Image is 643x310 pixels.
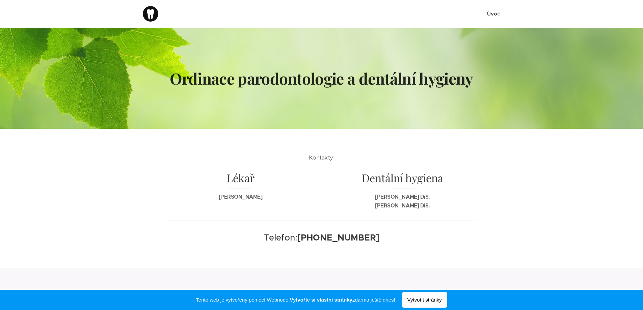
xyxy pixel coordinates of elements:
span: Tento web je vytvořený pomocí Webnode. zdarma ještě dnes! [196,296,395,304]
strong: Vytvořte si vlastní stránky [290,297,352,303]
h2: Telefon: [187,232,457,243]
strong: [PHONE_NUMBER] [297,232,379,243]
strong: [PERSON_NAME] [219,193,263,200]
strong: Ordinace parodontologie a dentální hygieny [170,68,473,89]
h1: Lékař [166,171,315,190]
p: Kontakty: [187,153,457,163]
span: Vytvořit stránky [402,292,447,308]
span: Úvod [487,10,501,17]
h1: Dentální hygiena [328,171,477,190]
ul: Menu [475,5,501,22]
strong: [PERSON_NAME] DiS. [PERSON_NAME] DiS. [375,193,430,209]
